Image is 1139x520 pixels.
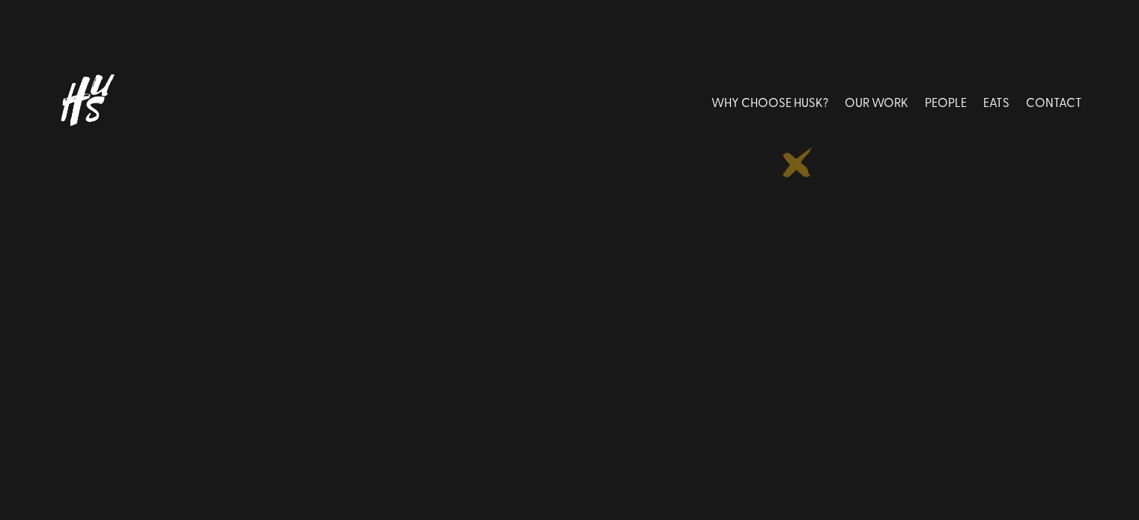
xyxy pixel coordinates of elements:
a: CONTACT [1026,68,1082,135]
a: WHY CHOOSE HUSK? [711,68,828,135]
img: Husk logo [57,68,139,135]
a: EATS [983,68,1009,135]
a: OUR WORK [845,68,908,135]
a: PEOPLE [925,68,967,135]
